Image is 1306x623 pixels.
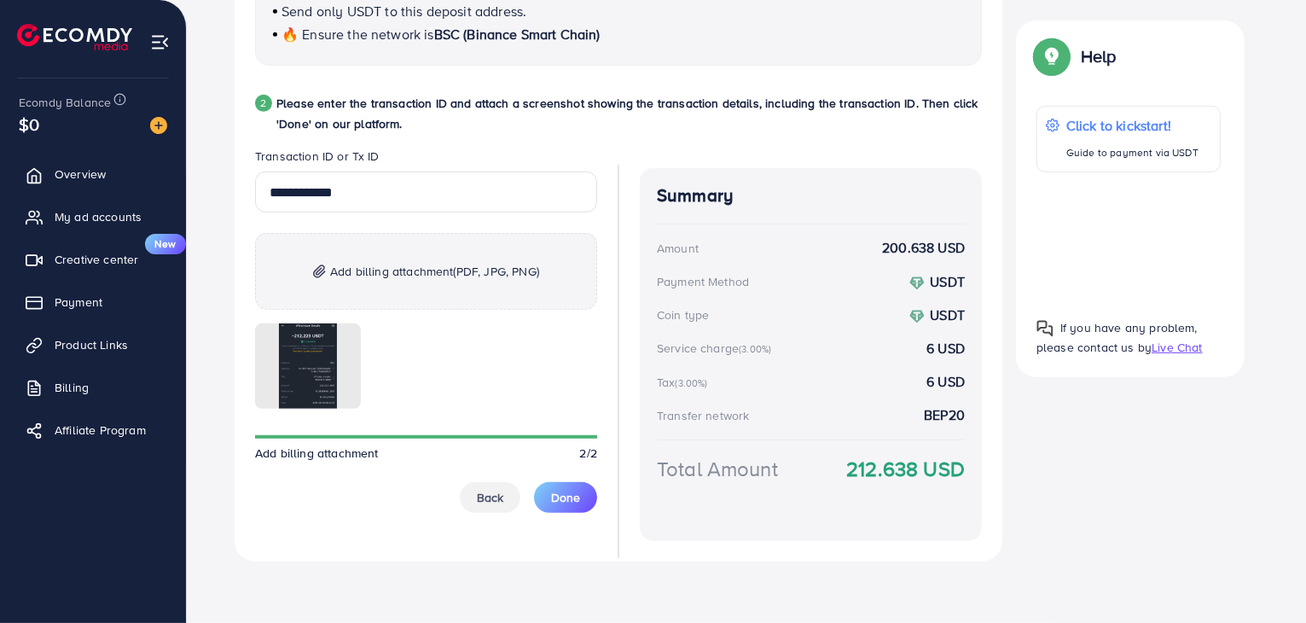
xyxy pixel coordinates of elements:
span: My ad accounts [55,208,142,225]
legend: Transaction ID or Tx ID [255,148,597,172]
span: Creative center [55,251,138,268]
img: coin [909,309,925,324]
div: Coin type [657,306,709,323]
span: Add billing attachment [255,445,379,462]
img: img [313,265,326,279]
a: Billing [13,370,173,405]
a: Creative centerNew [13,242,173,277]
p: Help [1081,46,1117,67]
span: Add billing attachment [330,261,539,282]
strong: 6 USD [926,372,965,392]
strong: 212.638 USD [846,454,965,484]
span: Ecomdy Balance [19,94,111,111]
button: Done [534,482,597,513]
span: New [145,234,186,254]
strong: 200.638 USD [882,238,965,258]
img: coin [909,276,925,291]
span: Affiliate Program [55,422,146,439]
strong: USDT [930,306,965,324]
div: Transfer network [657,407,750,424]
img: image [150,117,167,134]
h4: Summary [657,185,965,207]
span: Back [477,489,503,506]
span: Overview [55,166,106,183]
span: 🔥 Ensure the network is [282,25,434,44]
a: Payment [13,285,173,319]
strong: BEP20 [924,405,965,425]
div: 2 [255,95,272,112]
span: (PDF, JPG, PNG) [454,263,539,280]
a: Affiliate Program [13,413,173,447]
strong: 6 USD [926,339,965,358]
strong: USDT [930,272,965,291]
span: $0 [19,112,39,137]
img: menu [150,32,170,52]
a: Overview [13,157,173,191]
div: Payment Method [657,273,749,290]
span: Product Links [55,336,128,353]
p: Please enter the transaction ID and attach a screenshot showing the transaction details, includin... [276,93,982,134]
button: Back [460,482,520,513]
span: Done [551,489,580,506]
span: Payment [55,294,102,311]
iframe: Chat [933,73,1293,610]
div: Service charge [657,340,776,357]
div: Amount [657,240,699,257]
small: (3.00%) [739,342,771,356]
div: Tax [657,374,713,391]
img: logo [17,24,132,50]
p: Send only USDT to this deposit address. [273,1,964,21]
img: img uploaded [279,323,338,409]
small: (3.00%) [675,376,707,390]
a: My ad accounts [13,200,173,234]
span: BSC (Binance Smart Chain) [434,25,601,44]
span: 2/2 [580,445,597,462]
img: Popup guide [1036,41,1067,72]
div: Total Amount [657,454,778,484]
span: Billing [55,379,89,396]
a: Product Links [13,328,173,362]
